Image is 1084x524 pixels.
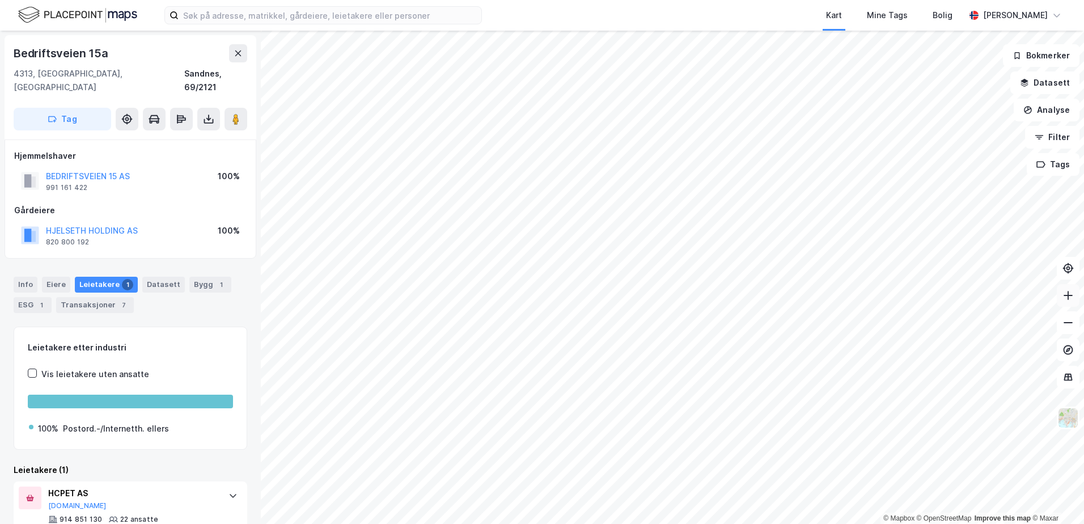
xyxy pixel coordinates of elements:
[14,204,247,217] div: Gårdeiere
[1025,126,1079,149] button: Filter
[75,277,138,293] div: Leietakere
[28,341,233,354] div: Leietakere etter industri
[189,277,231,293] div: Bygg
[218,170,240,183] div: 100%
[118,299,129,311] div: 7
[142,277,185,293] div: Datasett
[14,67,184,94] div: 4313, [GEOGRAPHIC_DATA], [GEOGRAPHIC_DATA]
[120,515,158,524] div: 22 ansatte
[1003,44,1079,67] button: Bokmerker
[975,514,1031,522] a: Improve this map
[14,463,247,477] div: Leietakere (1)
[867,9,908,22] div: Mine Tags
[14,277,37,293] div: Info
[14,297,52,313] div: ESG
[14,149,247,163] div: Hjemmelshaver
[14,44,111,62] div: Bedriftsveien 15a
[14,108,111,130] button: Tag
[41,367,149,381] div: Vis leietakere uten ansatte
[218,224,240,238] div: 100%
[42,277,70,293] div: Eiere
[18,5,137,25] img: logo.f888ab2527a4732fd821a326f86c7f29.svg
[983,9,1048,22] div: [PERSON_NAME]
[1027,153,1079,176] button: Tags
[56,297,134,313] div: Transaksjoner
[122,279,133,290] div: 1
[933,9,952,22] div: Bolig
[1057,407,1079,429] img: Z
[46,238,89,247] div: 820 800 192
[1014,99,1079,121] button: Analyse
[48,487,217,500] div: HCPET AS
[38,422,58,436] div: 100%
[883,514,914,522] a: Mapbox
[917,514,972,522] a: OpenStreetMap
[48,501,107,510] button: [DOMAIN_NAME]
[1010,71,1079,94] button: Datasett
[1027,470,1084,524] iframe: Chat Widget
[46,183,87,192] div: 991 161 422
[215,279,227,290] div: 1
[184,67,247,94] div: Sandnes, 69/2121
[826,9,842,22] div: Kart
[36,299,47,311] div: 1
[63,422,169,436] div: Postord.-/Internetth. ellers
[60,515,102,524] div: 914 851 130
[179,7,481,24] input: Søk på adresse, matrikkel, gårdeiere, leietakere eller personer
